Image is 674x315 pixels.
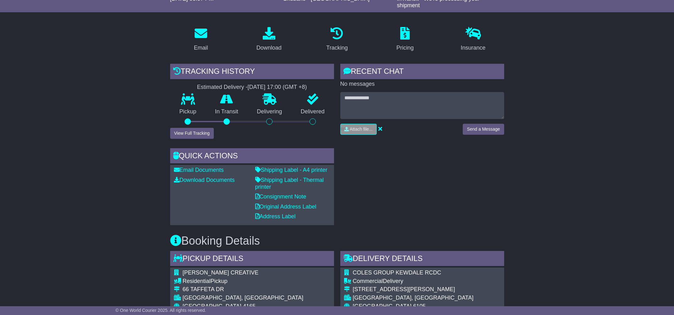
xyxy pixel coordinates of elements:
p: In Transit [206,108,248,115]
a: Shipping Label - Thermal printer [255,177,324,190]
a: Consignment Note [255,193,306,200]
button: View Full Tracking [170,128,214,139]
h3: Booking Details [170,235,504,247]
div: Pickup Details [170,251,334,268]
div: [STREET_ADDRESS][PERSON_NAME] [353,286,495,293]
div: Delivery Details [340,251,504,268]
a: Download Documents [174,177,235,183]
a: Email [190,25,212,54]
a: Email Documents [174,167,224,173]
div: Tracking history [170,64,334,81]
div: [GEOGRAPHIC_DATA], [GEOGRAPHIC_DATA] [353,295,495,301]
div: [DATE] 17:00 (GMT +8) [248,84,307,91]
span: Commercial [353,278,383,284]
span: [PERSON_NAME] CREATIVE [183,269,259,276]
span: 6105 [413,303,426,309]
a: Tracking [322,25,352,54]
div: RECENT CHAT [340,64,504,81]
a: Shipping Label - A4 printer [255,167,327,173]
span: 4165 [243,303,256,309]
div: Pickup [183,278,325,285]
div: 66 TAFFETA DR [183,286,325,293]
span: [GEOGRAPHIC_DATA] [353,303,412,309]
span: COLES GROUP KEWDALE RCDC [353,269,441,276]
div: Estimated Delivery - [170,84,334,91]
a: Original Address Label [255,204,316,210]
div: Insurance [461,44,486,52]
p: Delivered [291,108,334,115]
span: Residential [183,278,211,284]
div: Email [194,44,208,52]
a: Download [252,25,286,54]
div: Quick Actions [170,148,334,165]
p: No messages [340,81,504,88]
span: [GEOGRAPHIC_DATA] [183,303,241,309]
button: Send a Message [463,124,504,135]
div: Download [256,44,282,52]
span: © One World Courier 2025. All rights reserved. [116,308,206,313]
p: Pickup [170,108,206,115]
div: Pricing [396,44,414,52]
div: Delivery [353,278,495,285]
a: Pricing [392,25,418,54]
div: [GEOGRAPHIC_DATA], [GEOGRAPHIC_DATA] [183,295,325,301]
div: Tracking [326,44,348,52]
a: Insurance [457,25,490,54]
a: Address Label [255,213,296,220]
p: Delivering [248,108,292,115]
